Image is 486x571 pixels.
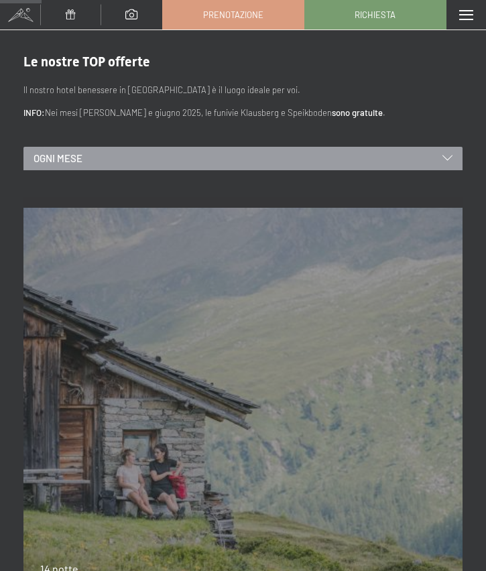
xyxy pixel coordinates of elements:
span: Le nostre TOP offerte [23,54,150,70]
a: Prenotazione [163,1,304,29]
span: Prenotazione [203,9,263,21]
span: ogni mese [34,151,82,166]
strong: INFO: [23,107,45,118]
p: Il nostro hotel benessere in [GEOGRAPHIC_DATA] è il luogo ideale per voi. [23,83,463,97]
strong: sono gratuite [332,107,383,118]
p: Nei mesi [PERSON_NAME] e giugno 2025, le funivie Klausberg e Speikboden . [23,106,463,120]
span: Richiesta [355,9,396,21]
a: Richiesta [305,1,446,29]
